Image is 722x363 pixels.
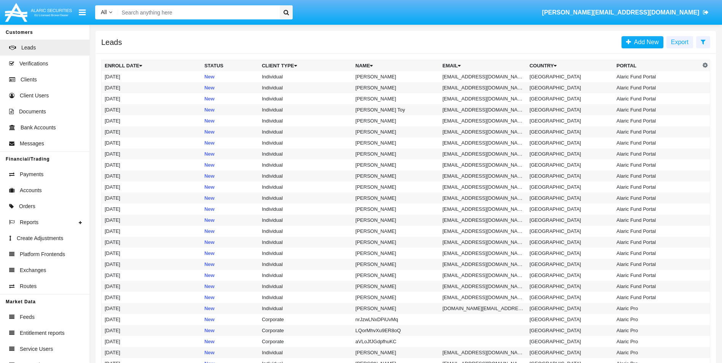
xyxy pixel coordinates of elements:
[102,292,201,303] td: [DATE]
[102,170,201,181] td: [DATE]
[102,115,201,126] td: [DATE]
[102,148,201,159] td: [DATE]
[439,137,526,148] td: [EMAIL_ADDRESS][DOMAIN_NAME]
[352,215,440,226] td: [PERSON_NAME]
[614,115,701,126] td: Alaric Fund Portal
[526,60,614,72] th: Country
[201,336,259,347] td: New
[622,36,663,48] a: Add New
[352,237,440,248] td: [PERSON_NAME]
[614,215,701,226] td: Alaric Fund Portal
[526,204,614,215] td: [GEOGRAPHIC_DATA]
[201,193,259,204] td: New
[102,126,201,137] td: [DATE]
[614,170,701,181] td: Alaric Fund Portal
[259,159,352,170] td: Individual
[102,303,201,314] td: [DATE]
[20,218,38,226] span: Reports
[102,314,201,325] td: [DATE]
[4,1,73,24] img: Logo image
[352,104,440,115] td: [PERSON_NAME] Toy
[21,76,37,84] span: Clients
[259,193,352,204] td: Individual
[526,71,614,82] td: [GEOGRAPHIC_DATA]
[526,248,614,259] td: [GEOGRAPHIC_DATA]
[102,60,201,72] th: Enroll Date
[101,9,107,15] span: All
[614,248,701,259] td: Alaric Fund Portal
[201,148,259,159] td: New
[259,104,352,115] td: Individual
[259,126,352,137] td: Individual
[439,347,526,358] td: [EMAIL_ADDRESS][DOMAIN_NAME]
[439,126,526,137] td: [EMAIL_ADDRESS][DOMAIN_NAME]
[614,137,701,148] td: Alaric Fund Portal
[614,226,701,237] td: Alaric Fund Portal
[614,303,701,314] td: Alaric Pro
[102,181,201,193] td: [DATE]
[614,71,701,82] td: Alaric Fund Portal
[259,347,352,358] td: Individual
[201,248,259,259] td: New
[19,202,35,210] span: Orders
[352,292,440,303] td: [PERSON_NAME]
[439,148,526,159] td: [EMAIL_ADDRESS][DOMAIN_NAME]
[439,71,526,82] td: [EMAIL_ADDRESS][DOMAIN_NAME]
[614,336,701,347] td: Alaric Pro
[259,281,352,292] td: Individual
[526,148,614,159] td: [GEOGRAPHIC_DATA]
[439,215,526,226] td: [EMAIL_ADDRESS][DOMAIN_NAME]
[102,204,201,215] td: [DATE]
[526,347,614,358] td: [GEOGRAPHIC_DATA]
[20,266,46,274] span: Exchanges
[614,347,701,358] td: Alaric Pro
[118,5,277,19] input: Search
[201,226,259,237] td: New
[19,108,46,116] span: Documents
[352,137,440,148] td: [PERSON_NAME]
[102,336,201,347] td: [DATE]
[614,93,701,104] td: Alaric Fund Portal
[439,237,526,248] td: [EMAIL_ADDRESS][DOMAIN_NAME]
[614,193,701,204] td: Alaric Fund Portal
[102,226,201,237] td: [DATE]
[201,170,259,181] td: New
[102,137,201,148] td: [DATE]
[614,292,701,303] td: Alaric Fund Portal
[352,259,440,270] td: [PERSON_NAME]
[19,60,48,68] span: Verifications
[352,159,440,170] td: [PERSON_NAME]
[201,82,259,93] td: New
[614,281,701,292] td: Alaric Fund Portal
[102,270,201,281] td: [DATE]
[526,104,614,115] td: [GEOGRAPHIC_DATA]
[439,270,526,281] td: [EMAIL_ADDRESS][DOMAIN_NAME]
[352,347,440,358] td: [PERSON_NAME]
[259,115,352,126] td: Individual
[259,148,352,159] td: Individual
[352,325,440,336] td: LQorMhvXu9ER8oQ
[201,281,259,292] td: New
[352,193,440,204] td: [PERSON_NAME]
[526,303,614,314] td: [GEOGRAPHIC_DATA]
[614,148,701,159] td: Alaric Fund Portal
[352,248,440,259] td: [PERSON_NAME]
[259,325,352,336] td: Corporate
[259,259,352,270] td: Individual
[201,237,259,248] td: New
[20,186,42,194] span: Accounts
[259,215,352,226] td: Individual
[201,71,259,82] td: New
[21,124,56,132] span: Bank Accounts
[526,193,614,204] td: [GEOGRAPHIC_DATA]
[352,226,440,237] td: [PERSON_NAME]
[352,181,440,193] td: [PERSON_NAME]
[259,82,352,93] td: Individual
[614,237,701,248] td: Alaric Fund Portal
[631,39,659,45] span: Add New
[526,314,614,325] td: [GEOGRAPHIC_DATA]
[20,92,49,100] span: Client Users
[101,39,122,45] h5: Leads
[201,204,259,215] td: New
[259,137,352,148] td: Individual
